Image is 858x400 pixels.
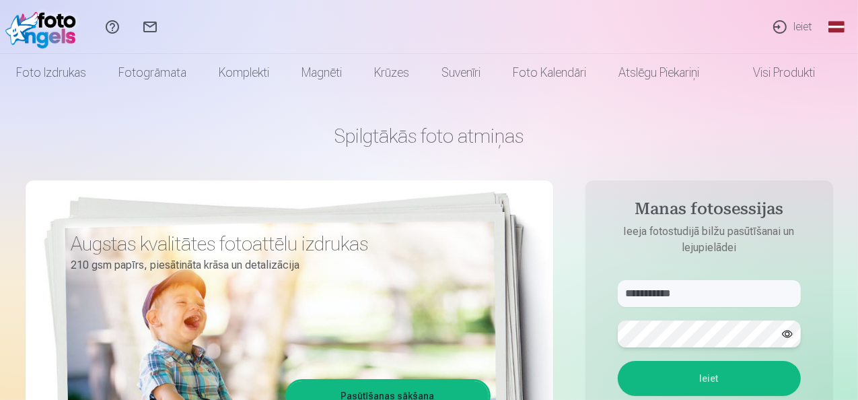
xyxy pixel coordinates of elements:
[602,54,715,92] a: Atslēgu piekariņi
[604,199,814,224] h4: Manas fotosessijas
[26,124,833,148] h1: Spilgtākās foto atmiņas
[497,54,602,92] a: Foto kalendāri
[5,5,83,48] img: /fa1
[71,232,480,256] h3: Augstas kvalitātes fotoattēlu izdrukas
[203,54,285,92] a: Komplekti
[71,256,480,275] p: 210 gsm papīrs, piesātināta krāsa un detalizācija
[102,54,203,92] a: Fotogrāmata
[715,54,831,92] a: Visi produkti
[425,54,497,92] a: Suvenīri
[604,224,814,256] p: Ieeja fotostudijā bilžu pasūtīšanai un lejupielādei
[285,54,358,92] a: Magnēti
[358,54,425,92] a: Krūzes
[618,361,801,396] button: Ieiet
